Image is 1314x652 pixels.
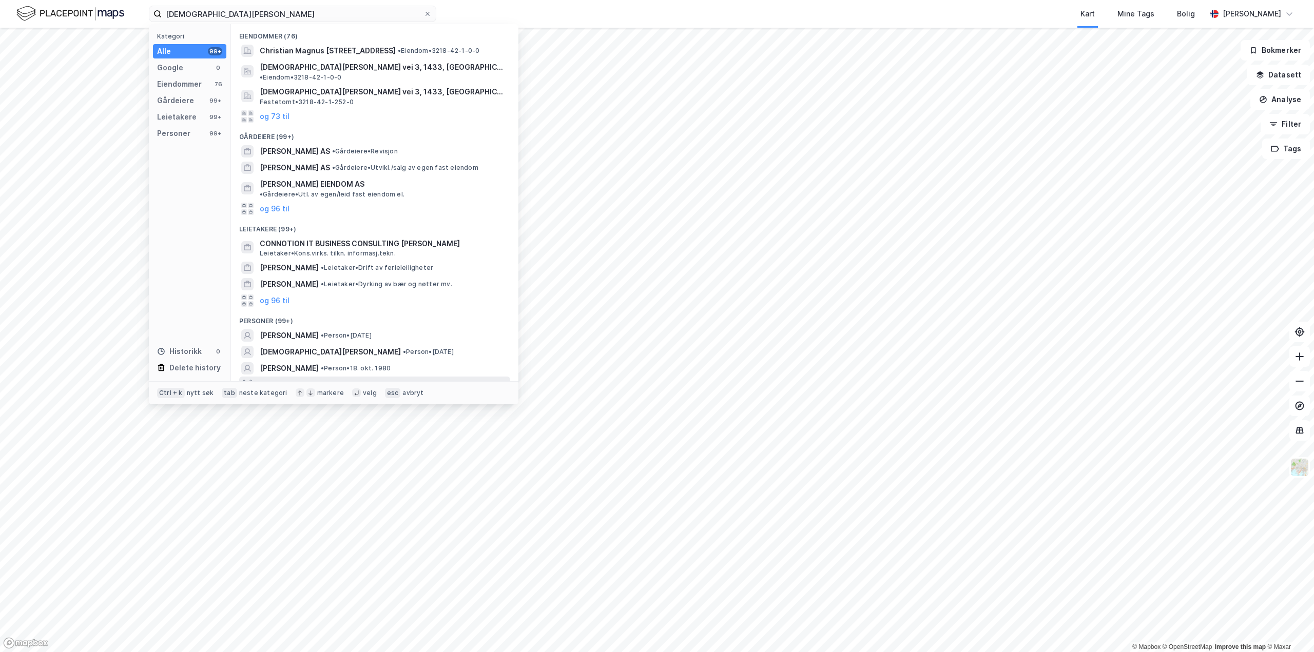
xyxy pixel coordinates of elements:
[260,73,341,82] span: Eiendom • 3218-42-1-0-0
[332,147,398,155] span: Gårdeiere • Revisjon
[260,73,263,81] span: •
[231,24,518,43] div: Eiendommer (76)
[260,362,319,374] span: [PERSON_NAME]
[1223,8,1281,20] div: [PERSON_NAME]
[187,389,214,397] div: nytt søk
[403,348,454,356] span: Person • [DATE]
[398,47,401,54] span: •
[260,249,396,258] span: Leietaker • Kons.virks. tilkn. informasj.tekn.
[403,348,406,355] span: •
[157,111,197,123] div: Leietakere
[321,264,324,271] span: •
[1250,89,1310,110] button: Analyse
[1290,458,1309,477] img: Z
[321,280,324,288] span: •
[321,264,433,272] span: Leietaker • Drift av ferieleiligheter
[260,379,289,391] button: og 96 til
[260,190,263,198] span: •
[1261,114,1310,134] button: Filter
[398,47,479,55] span: Eiendom • 3218-42-1-0-0
[332,164,335,171] span: •
[332,164,478,172] span: Gårdeiere • Utvikl./salg av egen fast eiendom
[260,262,319,274] span: [PERSON_NAME]
[260,238,506,250] span: CONNOTION IT BUSINESS CONSULTING [PERSON_NAME]
[1247,65,1310,85] button: Datasett
[260,294,289,307] button: og 96 til
[402,389,423,397] div: avbryt
[214,80,222,88] div: 76
[321,280,452,288] span: Leietaker • Dyrking av bær og nøtter mv.
[332,147,335,155] span: •
[1241,40,1310,61] button: Bokmerker
[260,45,396,57] span: Christian Magnus [STREET_ADDRESS]
[1177,8,1195,20] div: Bolig
[157,78,202,90] div: Eiendommer
[214,347,222,355] div: 0
[1262,139,1310,159] button: Tags
[260,98,354,106] span: Festetomt • 3218-42-1-252-0
[385,388,401,398] div: esc
[157,62,183,74] div: Google
[16,5,124,23] img: logo.f888ab2527a4732fd821a326f86c7f29.svg
[231,309,518,327] div: Personer (99+)
[231,125,518,143] div: Gårdeiere (99+)
[260,346,401,358] span: [DEMOGRAPHIC_DATA][PERSON_NAME]
[321,331,324,339] span: •
[321,364,391,372] span: Person • 18. okt. 1980
[208,96,222,105] div: 99+
[260,86,506,98] span: [DEMOGRAPHIC_DATA][PERSON_NAME] vei 3, 1433, [GEOGRAPHIC_DATA], [GEOGRAPHIC_DATA]
[321,331,372,340] span: Person • [DATE]
[157,45,171,57] div: Alle
[260,278,319,290] span: [PERSON_NAME]
[1263,603,1314,652] iframe: Chat Widget
[1117,8,1154,20] div: Mine Tags
[3,637,48,649] a: Mapbox homepage
[208,129,222,137] div: 99+
[157,94,194,107] div: Gårdeiere
[214,64,222,72] div: 0
[222,388,237,398] div: tab
[1163,643,1212,650] a: OpenStreetMap
[157,127,190,140] div: Personer
[260,178,364,190] span: [PERSON_NAME] EIENDOM AS
[157,345,202,358] div: Historikk
[231,217,518,235] div: Leietakere (99+)
[208,47,222,55] div: 99+
[1132,643,1161,650] a: Mapbox
[169,362,221,374] div: Delete history
[157,388,185,398] div: Ctrl + k
[260,61,506,73] span: [DEMOGRAPHIC_DATA][PERSON_NAME] vei 3, 1433, [GEOGRAPHIC_DATA], [GEOGRAPHIC_DATA]
[260,145,330,157] span: [PERSON_NAME] AS
[317,389,344,397] div: markere
[321,364,324,372] span: •
[162,6,423,22] input: Søk på adresse, matrikkel, gårdeiere, leietakere eller personer
[157,32,226,40] div: Kategori
[1215,643,1266,650] a: Improve this map
[260,329,319,342] span: [PERSON_NAME]
[260,110,289,123] button: og 73 til
[260,203,289,215] button: og 96 til
[208,113,222,121] div: 99+
[260,162,330,174] span: [PERSON_NAME] AS
[363,389,377,397] div: velg
[239,389,287,397] div: neste kategori
[260,190,404,199] span: Gårdeiere • Utl. av egen/leid fast eiendom el.
[1080,8,1095,20] div: Kart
